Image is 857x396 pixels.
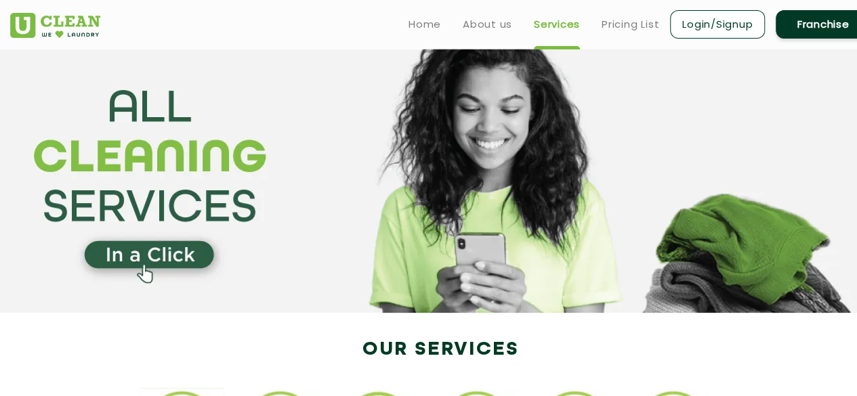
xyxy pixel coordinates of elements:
[670,10,765,39] a: Login/Signup
[10,13,100,38] img: UClean Laundry and Dry Cleaning
[534,16,580,32] a: Services
[463,16,512,32] a: About us
[409,16,441,32] a: Home
[602,16,659,32] a: Pricing List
